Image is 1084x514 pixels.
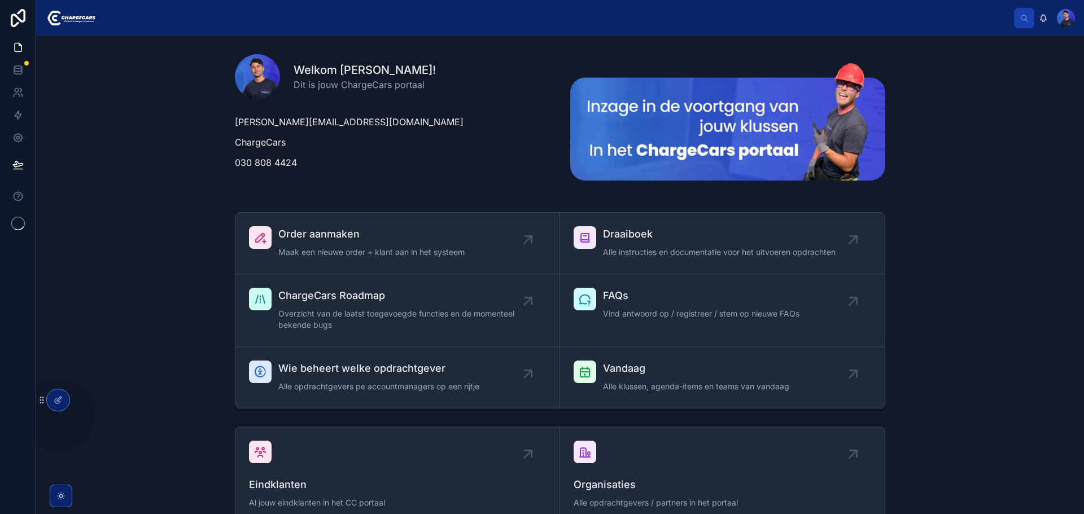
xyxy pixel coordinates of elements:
[603,247,836,258] span: Alle instructies en documentatie voor het uitvoeren opdrachten
[294,62,436,78] h1: Welkom [PERSON_NAME]!
[603,381,789,392] span: Alle klussen, agenda-items en teams van vandaag
[235,115,550,129] p: [PERSON_NAME][EMAIL_ADDRESS][DOMAIN_NAME]
[235,156,550,169] p: 030 808 4424
[603,361,789,376] span: Vandaag
[294,78,436,91] span: Dit is jouw ChargeCars portaal
[560,274,885,347] a: FAQsVind antwoord op / registreer / stem op nieuwe FAQs
[278,226,465,242] span: Order aanmaken
[278,381,479,392] span: Alle opdrachtgevers pe accountmanagers op een rijtje
[560,213,885,274] a: DraaiboekAlle instructies en documentatie voor het uitvoeren opdrachten
[249,477,546,493] span: Eindklanten
[45,9,95,27] img: App logo
[278,288,528,304] span: ChargeCars Roadmap
[235,213,560,274] a: Order aanmakenMaak een nieuwe order + klant aan in het systeem
[603,288,799,304] span: FAQs
[104,16,1014,20] div: scrollable content
[560,347,885,408] a: VandaagAlle klussen, agenda-items en teams van vandaag
[235,274,560,347] a: ChargeCars RoadmapOverzicht van de laatst toegevoegde functies en de momenteel bekende bugs
[278,308,528,331] span: Overzicht van de laatst toegevoegde functies en de momenteel bekende bugs
[278,247,465,258] span: Maak een nieuwe order + klant aan in het systeem
[278,361,479,376] span: Wie beheert welke opdrachtgever
[574,477,871,493] span: Organisaties
[249,497,546,508] span: Al jouw eindklanten in het CC portaal
[603,308,799,319] span: Vind antwoord op / registreer / stem op nieuwe FAQs
[235,347,560,408] a: Wie beheert welke opdrachtgeverAlle opdrachtgevers pe accountmanagers op een rijtje
[603,226,836,242] span: Draaiboek
[570,63,885,181] img: 23681-Frame-213-(2).png
[235,135,550,149] p: ChargeCars
[574,497,871,508] span: Alle opdrachtgevers / partners in het portaal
